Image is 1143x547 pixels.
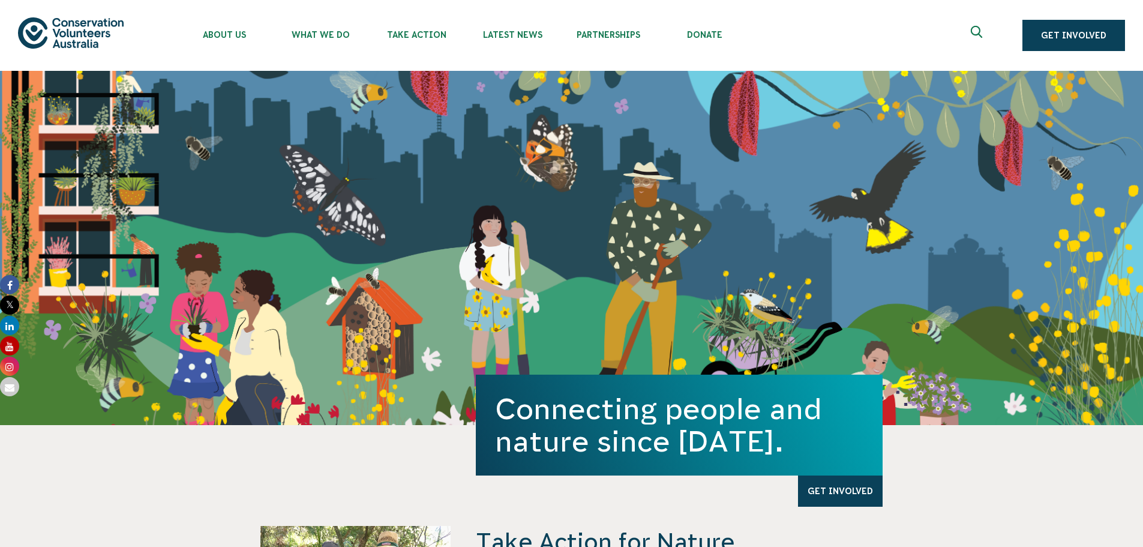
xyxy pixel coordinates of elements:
[964,21,992,50] button: Expand search box Close search box
[495,393,863,458] h1: Connecting people and nature since [DATE].
[1022,20,1125,51] a: Get Involved
[464,30,560,40] span: Latest News
[560,30,656,40] span: Partnerships
[656,30,752,40] span: Donate
[798,476,883,507] a: Get Involved
[18,17,124,48] img: logo.svg
[368,30,464,40] span: Take Action
[971,26,986,45] span: Expand search box
[272,30,368,40] span: What We Do
[176,30,272,40] span: About Us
